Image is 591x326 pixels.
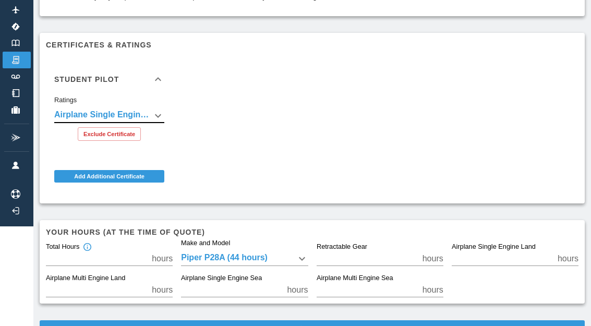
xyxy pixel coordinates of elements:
label: Ratings [54,95,77,105]
div: Student Pilot [46,96,173,149]
label: Make and Model [181,238,230,248]
div: Student Pilot [46,63,173,96]
h6: Certificates & Ratings [46,39,578,51]
div: Airplane Single Engine Land [54,108,164,123]
p: hours [152,252,173,265]
p: hours [287,284,308,296]
p: hours [152,284,173,296]
label: Airplane Multi Engine Land [46,274,125,283]
label: Airplane Single Engine Sea [181,274,262,283]
p: hours [558,252,578,265]
div: Piper P28A (44 hours) [181,251,308,266]
label: Airplane Single Engine Land [452,243,536,252]
div: Total Hours [46,243,92,252]
p: hours [423,284,443,296]
p: hours [423,252,443,265]
h6: Your hours (at the time of quote) [46,226,578,238]
button: Exclude Certificate [78,127,141,141]
label: Airplane Multi Engine Sea [317,274,393,283]
button: Add Additional Certificate [54,170,164,183]
svg: Total hours in fixed-wing aircraft [82,243,92,252]
label: Retractable Gear [317,243,367,252]
h6: Student Pilot [54,76,119,83]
